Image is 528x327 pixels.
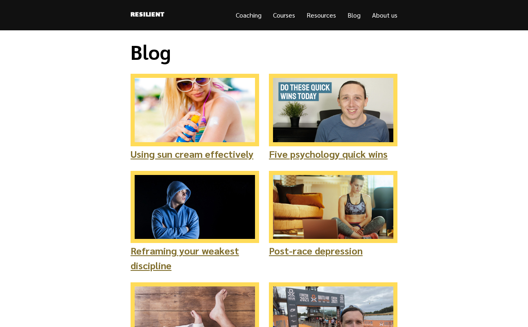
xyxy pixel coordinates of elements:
[131,147,253,160] a: Using sun cream effectively
[347,11,361,19] a: Blog
[236,11,262,19] a: Coaching
[131,10,165,20] a: Resilient
[269,244,363,257] a: Post-race depression
[269,74,397,146] img: Psychology quick wins
[307,11,336,19] a: Resources
[269,171,397,243] img: Sad athlete sitting in front of a laptop at home
[131,171,259,243] img: Athlete wearing a hoodie with his arms crossed
[273,11,295,19] a: Courses
[269,147,388,160] a: Five psychology quick wins
[131,244,239,272] a: Reframing your weakest discipline
[131,40,397,64] h1: Blog
[131,74,259,146] img: Woman applying sun cream
[372,11,397,19] a: About us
